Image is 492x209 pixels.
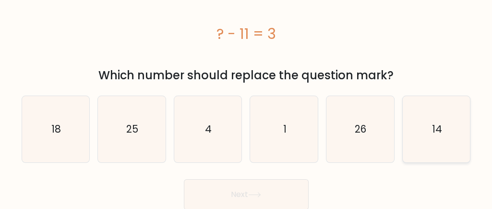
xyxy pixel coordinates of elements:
text: 14 [432,122,442,136]
div: ? - 11 = 3 [22,23,471,45]
text: 26 [355,122,367,136]
text: 4 [205,122,212,136]
div: Which number should replace the question mark? [27,67,465,84]
text: 18 [51,122,61,136]
text: 25 [126,122,138,136]
text: 1 [283,122,287,136]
